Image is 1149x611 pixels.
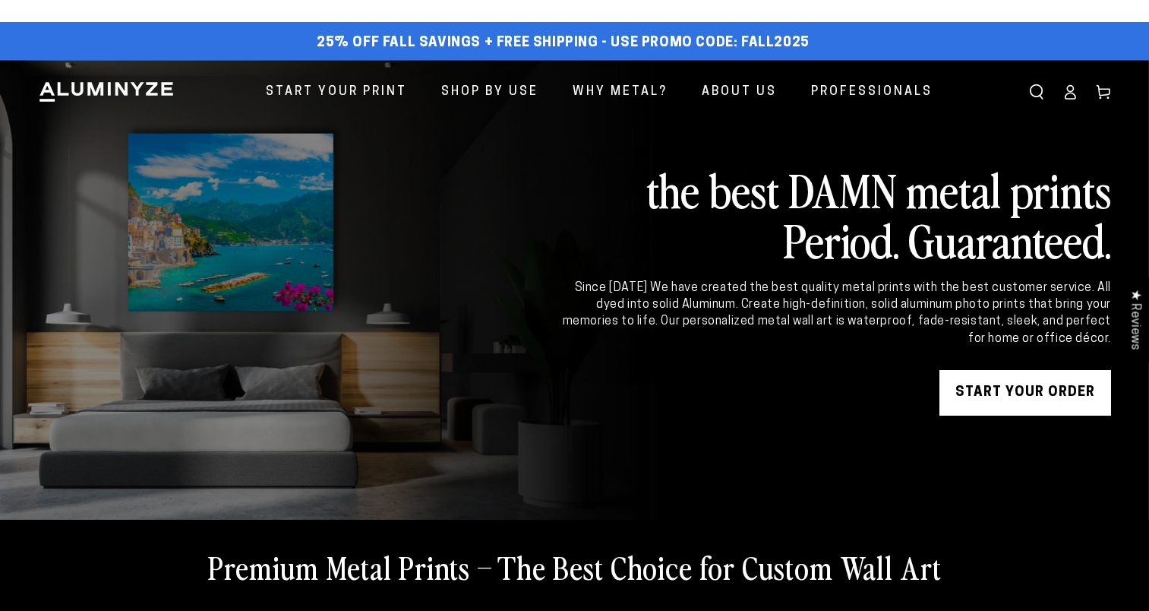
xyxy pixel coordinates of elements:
[1020,75,1053,109] summary: Search our site
[441,81,538,103] span: Shop By Use
[939,370,1111,416] a: START YOUR Order
[38,81,175,103] img: Aluminyze
[560,164,1111,264] h2: the best DAMN metal prints Period. Guaranteed.
[690,72,788,112] a: About Us
[702,81,777,103] span: About Us
[430,72,550,112] a: Shop By Use
[208,547,942,587] h2: Premium Metal Prints – The Best Choice for Custom Wall Art
[317,35,810,52] span: 25% off FALL Savings + Free Shipping - Use Promo Code: FALL2025
[560,280,1111,348] div: Since [DATE] We have created the best quality metal prints with the best customer service. All dy...
[811,81,933,103] span: Professionals
[254,72,418,112] a: Start Your Print
[561,72,679,112] a: Why Metal?
[1120,277,1149,362] div: Click to open Judge.me floating reviews tab
[573,81,668,103] span: Why Metal?
[800,72,944,112] a: Professionals
[266,81,407,103] span: Start Your Print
